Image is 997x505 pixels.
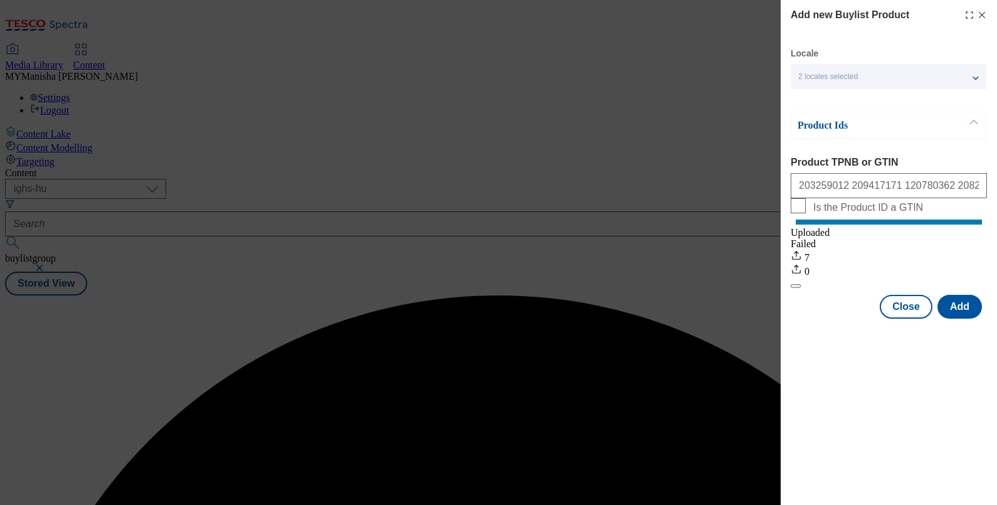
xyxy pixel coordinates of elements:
input: Enter 1 or 20 space separated Product TPNB or GTIN [791,173,987,198]
button: Close [880,295,932,319]
label: Locale [791,50,818,57]
button: Add [937,295,982,319]
div: Uploaded [791,227,987,238]
div: Failed [791,238,987,250]
label: Product TPNB or GTIN [791,157,987,168]
p: Product Ids [798,119,929,132]
div: 7 [791,250,987,263]
button: 2 locales selected [791,64,986,89]
h4: Add new Buylist Product [791,8,909,23]
div: 0 [791,263,987,277]
span: Is the Product ID a GTIN [813,202,923,213]
span: 2 locales selected [798,72,858,82]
